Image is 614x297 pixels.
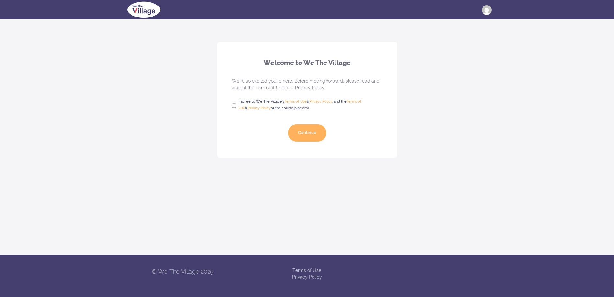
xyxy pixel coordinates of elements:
a: We The Village privacy policy [309,99,332,104]
a: Privacy Policy [292,274,322,280]
button: Continue [288,124,326,142]
p: We’re so excited you’re here. Before moving forward, please read and accept the Terms of Use and ... [232,78,382,95]
h1: Welcome to We The Village [232,58,382,74]
input: I agree to We The Village'sWe The Village terms of use&We The Village privacy policy, and theTeac... [232,100,236,111]
a: We The Village terms of use [284,99,307,104]
img: ssanderson@red-rock.com [482,5,492,15]
a: Teachable's privacy policy [248,106,271,110]
a: Teachable's terms of use [239,99,361,110]
span: I agree to We The Village's & , and the & of the course platform. [239,98,382,111]
p: © We The Village 2025 [120,267,245,276]
a: Terms of Use [292,268,321,273]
